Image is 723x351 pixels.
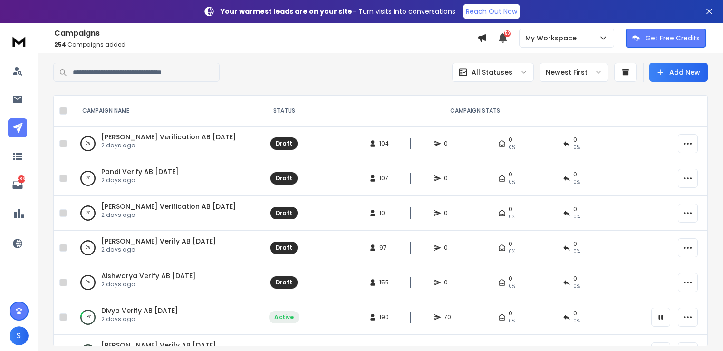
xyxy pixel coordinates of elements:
p: – Turn visits into conversations [221,7,455,16]
span: 155 [379,279,389,286]
span: 0 [444,244,453,252]
p: Reach Out Now [466,7,517,16]
span: 0 % [573,317,580,325]
a: [PERSON_NAME] Verify AB [DATE] [101,236,216,246]
button: Add New [649,63,708,82]
a: Pandi Verify AB [DATE] [101,167,179,176]
span: 0 [573,205,577,213]
button: S [10,326,29,345]
a: [PERSON_NAME] Verification AB [DATE] [101,132,236,142]
td: 0%[PERSON_NAME] Verify AB [DATE]2 days ago [71,231,263,265]
span: 0 [509,205,512,213]
span: 0 [509,310,512,317]
p: 0 % [86,139,90,148]
span: 101 [379,209,389,217]
p: 2 days ago [101,142,236,149]
span: 0% [509,248,515,255]
span: 0 [509,136,512,144]
p: 0 % [86,278,90,287]
p: 2 days ago [101,176,179,184]
td: 13%Divya Verify AB [DATE]2 days ago [71,300,263,335]
span: 50 [504,30,511,37]
p: Get Free Credits [646,33,700,43]
p: Campaigns added [54,41,477,49]
p: 0 % [86,174,90,183]
p: All Statuses [472,68,512,77]
span: 0% [509,144,515,151]
a: Divya Verify AB [DATE] [101,306,178,315]
p: 0 % [86,243,90,253]
a: Reach Out Now [463,4,520,19]
span: 0% [509,213,515,221]
span: 0% [573,248,580,255]
div: Draft [276,279,292,286]
span: 0% [573,213,580,221]
span: 0 [573,310,577,317]
span: 0 [509,240,512,248]
button: Get Free Credits [626,29,706,48]
div: Draft [276,175,292,182]
th: STATUS [263,96,305,127]
div: Draft [276,140,292,147]
span: 0 [573,171,577,178]
p: My Workspace [525,33,580,43]
span: 0 [509,171,512,178]
span: 0% [509,283,515,290]
th: CAMPAIGN STATS [305,96,646,127]
span: 0 [444,279,453,286]
span: 0% [509,178,515,186]
div: Active [274,313,294,321]
div: Draft [276,244,292,252]
span: 0 [509,275,512,283]
p: 2 days ago [101,211,236,219]
span: 0 [444,209,453,217]
td: 0%Pandi Verify AB [DATE]2 days ago [71,161,263,196]
p: 0 % [86,208,90,218]
a: 286 [8,175,27,195]
span: 104 [379,140,389,147]
h1: Campaigns [54,28,477,39]
p: 2 days ago [101,246,216,253]
span: 70 [444,313,453,321]
span: 190 [379,313,389,321]
span: 0 [573,240,577,248]
td: 0%[PERSON_NAME] Verification AB [DATE]2 days ago [71,127,263,161]
p: 2 days ago [101,281,196,288]
span: 0 [573,136,577,144]
button: Newest First [540,63,608,82]
span: 0 [444,140,453,147]
a: [PERSON_NAME] Verification AB [DATE] [101,202,236,211]
span: 0 [573,275,577,283]
span: 0% [573,144,580,151]
th: CAMPAIGN NAME [71,96,263,127]
span: 0% [573,283,580,290]
a: [PERSON_NAME] Verify AB [DATE] [101,341,216,350]
span: 254 [54,40,66,49]
a: Aishwarya Verify AB [DATE] [101,271,196,281]
p: 2 days ago [101,315,178,323]
span: 0% [573,178,580,186]
td: 0%Aishwarya Verify AB [DATE]2 days ago [71,265,263,300]
strong: Your warmest leads are on your site [221,7,352,16]
td: 0%[PERSON_NAME] Verification AB [DATE]2 days ago [71,196,263,231]
span: 97 [379,244,389,252]
span: 0% [509,317,515,325]
div: Draft [276,209,292,217]
span: 0 [444,175,453,182]
img: logo [10,32,29,50]
p: 286 [18,175,25,183]
p: 13 % [85,312,91,322]
span: 107 [379,175,389,182]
